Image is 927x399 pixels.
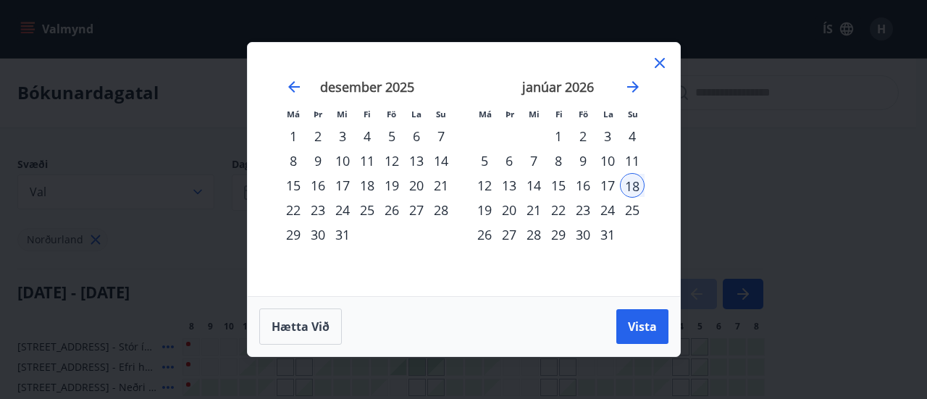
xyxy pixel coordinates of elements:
[281,124,306,148] td: Choose mánudagur, 1. desember 2025 as your check-out date. It’s available.
[497,148,521,173] div: 6
[306,124,330,148] div: 2
[571,222,595,247] td: Choose föstudagur, 30. janúar 2026 as your check-out date. It’s available.
[620,124,645,148] div: 4
[571,198,595,222] td: Choose föstudagur, 23. janúar 2026 as your check-out date. It’s available.
[355,198,379,222] td: Choose fimmtudagur, 25. desember 2025 as your check-out date. It’s available.
[521,198,546,222] div: 21
[497,222,521,247] div: 27
[571,124,595,148] td: Choose föstudagur, 2. janúar 2026 as your check-out date. It’s available.
[472,198,497,222] div: 19
[281,173,306,198] div: 15
[521,173,546,198] td: Choose miðvikudagur, 14. janúar 2026 as your check-out date. It’s available.
[472,198,497,222] td: Choose mánudagur, 19. janúar 2026 as your check-out date. It’s available.
[404,198,429,222] div: 27
[281,222,306,247] td: Choose mánudagur, 29. desember 2025 as your check-out date. It’s available.
[281,124,306,148] div: 1
[571,148,595,173] td: Choose föstudagur, 9. janúar 2026 as your check-out date. It’s available.
[472,148,497,173] div: 5
[571,124,595,148] div: 2
[404,124,429,148] div: 6
[628,109,638,119] small: Su
[595,148,620,173] div: 10
[603,109,613,119] small: La
[595,173,620,198] td: Choose laugardagur, 17. janúar 2026 as your check-out date. It’s available.
[330,198,355,222] div: 24
[595,222,620,247] div: 31
[379,198,404,222] div: 26
[404,173,429,198] div: 20
[330,198,355,222] td: Choose miðvikudagur, 24. desember 2025 as your check-out date. It’s available.
[620,198,645,222] div: 25
[404,173,429,198] td: Choose laugardagur, 20. desember 2025 as your check-out date. It’s available.
[546,198,571,222] td: Choose fimmtudagur, 22. janúar 2026 as your check-out date. It’s available.
[522,78,594,96] strong: janúar 2026
[330,173,355,198] div: 17
[306,198,330,222] div: 23
[497,173,521,198] div: 13
[497,173,521,198] td: Choose þriðjudagur, 13. janúar 2026 as your check-out date. It’s available.
[285,78,303,96] div: Move backward to switch to the previous month.
[472,173,497,198] div: 12
[306,173,330,198] td: Choose þriðjudagur, 16. desember 2025 as your check-out date. It’s available.
[571,148,595,173] div: 9
[306,148,330,173] div: 9
[429,198,453,222] td: Choose sunnudagur, 28. desember 2025 as your check-out date. It’s available.
[479,109,492,119] small: Má
[429,148,453,173] td: Choose sunnudagur, 14. desember 2025 as your check-out date. It’s available.
[595,148,620,173] td: Choose laugardagur, 10. janúar 2026 as your check-out date. It’s available.
[429,173,453,198] div: 21
[529,109,540,119] small: Mi
[579,109,588,119] small: Fö
[546,124,571,148] div: 1
[281,198,306,222] td: Choose mánudagur, 22. desember 2025 as your check-out date. It’s available.
[436,109,446,119] small: Su
[355,148,379,173] div: 11
[355,173,379,198] div: 18
[379,173,404,198] div: 19
[595,198,620,222] td: Choose laugardagur, 24. janúar 2026 as your check-out date. It’s available.
[595,124,620,148] div: 3
[281,148,306,173] td: Choose mánudagur, 8. desember 2025 as your check-out date. It’s available.
[330,148,355,173] td: Choose miðvikudagur, 10. desember 2025 as your check-out date. It’s available.
[521,198,546,222] td: Choose miðvikudagur, 21. janúar 2026 as your check-out date. It’s available.
[546,148,571,173] td: Choose fimmtudagur, 8. janúar 2026 as your check-out date. It’s available.
[620,148,645,173] td: Choose sunnudagur, 11. janúar 2026 as your check-out date. It’s available.
[355,148,379,173] td: Choose fimmtudagur, 11. desember 2025 as your check-out date. It’s available.
[306,222,330,247] td: Choose þriðjudagur, 30. desember 2025 as your check-out date. It’s available.
[387,109,396,119] small: Fö
[306,148,330,173] td: Choose þriðjudagur, 9. desember 2025 as your check-out date. It’s available.
[287,109,300,119] small: Má
[379,124,404,148] div: 5
[429,198,453,222] div: 28
[620,198,645,222] td: Choose sunnudagur, 25. janúar 2026 as your check-out date. It’s available.
[404,198,429,222] td: Choose laugardagur, 27. desember 2025 as your check-out date. It’s available.
[472,173,497,198] td: Choose mánudagur, 12. janúar 2026 as your check-out date. It’s available.
[355,124,379,148] td: Choose fimmtudagur, 4. desember 2025 as your check-out date. It’s available.
[571,173,595,198] td: Choose föstudagur, 16. janúar 2026 as your check-out date. It’s available.
[620,148,645,173] div: 11
[364,109,371,119] small: Fi
[546,173,571,198] td: Choose fimmtudagur, 15. janúar 2026 as your check-out date. It’s available.
[272,319,330,335] span: Hætta við
[472,222,497,247] div: 26
[472,148,497,173] td: Choose mánudagur, 5. janúar 2026 as your check-out date. It’s available.
[595,198,620,222] div: 24
[546,198,571,222] div: 22
[595,124,620,148] td: Choose laugardagur, 3. janúar 2026 as your check-out date. It’s available.
[472,222,497,247] td: Choose mánudagur, 26. janúar 2026 as your check-out date. It’s available.
[429,173,453,198] td: Choose sunnudagur, 21. desember 2025 as your check-out date. It’s available.
[355,124,379,148] div: 4
[628,319,657,335] span: Vista
[306,198,330,222] td: Choose þriðjudagur, 23. desember 2025 as your check-out date. It’s available.
[411,109,421,119] small: La
[497,222,521,247] td: Choose þriðjudagur, 27. janúar 2026 as your check-out date. It’s available.
[497,198,521,222] div: 20
[555,109,563,119] small: Fi
[616,309,668,344] button: Vista
[571,198,595,222] div: 23
[330,124,355,148] div: 3
[595,173,620,198] div: 17
[546,222,571,247] td: Choose fimmtudagur, 29. janúar 2026 as your check-out date. It’s available.
[265,60,663,279] div: Calendar
[521,173,546,198] div: 14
